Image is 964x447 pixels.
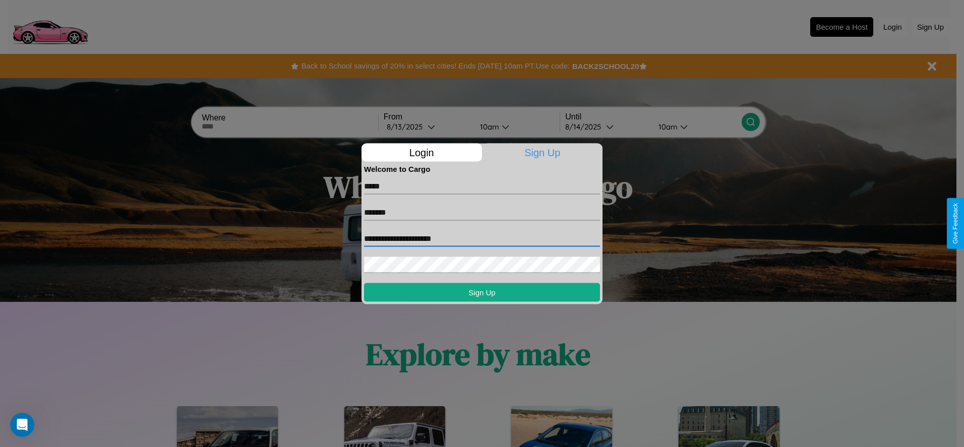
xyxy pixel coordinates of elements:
[364,283,600,301] button: Sign Up
[364,164,600,173] h4: Welcome to Cargo
[361,143,482,161] p: Login
[952,203,959,244] div: Give Feedback
[483,143,603,161] p: Sign Up
[10,413,34,437] iframe: Intercom live chat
